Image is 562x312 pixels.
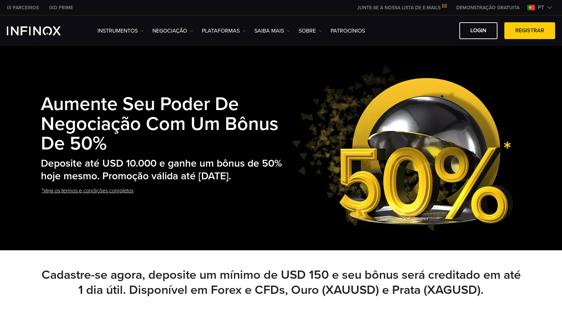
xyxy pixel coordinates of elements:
[331,27,365,35] a: Patrocínios
[2,4,44,11] a: INFINOX
[7,26,77,35] a: INFINOX Logo
[41,157,285,182] h2: Deposite até USD 10.000 e ganhe um bônus de 50% hoje mesmo. Promoção válida até [DATE].
[299,27,322,35] a: SOBRE
[98,27,144,35] a: Instrumentos
[451,4,525,11] a: INFINOX MENU
[352,5,451,11] a: JUNTE-SE À NOSSA LISTA DE E-MAILS
[44,4,78,11] a: INFINOX
[504,22,555,39] a: Registrar
[41,267,521,298] h2: Cadastre-se agora, deposite um mínimo de USD 150 e seu bônus será creditado em até 1 dia útil. Di...
[41,182,134,199] a: *Veja os termos e condições completos
[254,27,290,35] a: Saiba mais
[202,27,246,35] a: PLATAFORMAS
[535,3,547,12] span: pt
[41,93,278,155] strong: Aumente seu poder de negociação com um bônus de 50%
[152,27,193,35] a: NEGOCIAÇÃO
[459,22,497,39] a: Login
